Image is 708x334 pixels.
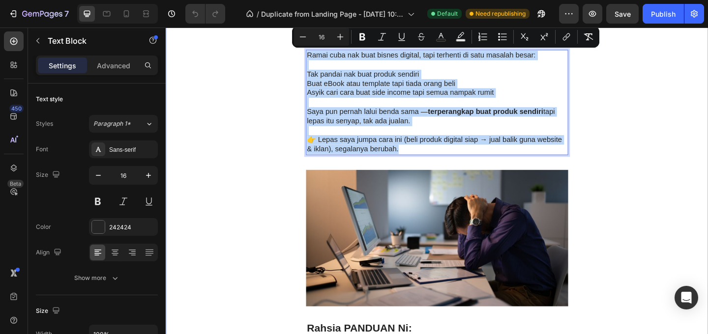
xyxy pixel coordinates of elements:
[7,180,24,188] div: Beta
[109,145,155,154] div: Sans-serif
[643,4,684,24] button: Publish
[606,4,639,24] button: Save
[166,28,708,334] iframe: Design area
[36,168,62,182] div: Size
[74,273,120,283] div: Show more
[36,145,48,154] div: Font
[89,115,158,133] button: Paragraph 1*
[261,9,404,19] span: Duplicate from Landing Page - [DATE] 10:32:02
[36,95,63,104] div: Text style
[93,119,131,128] span: Paragraph 1*
[49,60,76,71] p: Settings
[36,119,53,128] div: Styles
[285,87,411,95] strong: terperangkap buat produk sendiri
[36,269,158,287] button: Show more
[475,9,526,18] span: Need republishing
[437,9,458,18] span: Default
[257,9,259,19] span: /
[615,10,631,18] span: Save
[64,8,69,20] p: 7
[152,154,438,303] img: gempages_581566676550550446-c2af5469-c348-4873-a9ca-1988b83ebbe5.jpg
[36,223,51,231] div: Color
[36,305,62,318] div: Size
[109,223,155,232] div: 242424
[153,320,267,333] strong: Rahsia PANDUAN Ni:
[651,9,676,19] div: Publish
[97,60,130,71] p: Advanced
[36,246,63,259] div: Align
[4,4,73,24] button: 7
[292,26,599,48] div: Editor contextual toolbar
[675,286,698,309] div: Open Intercom Messenger
[9,105,24,112] div: 450
[153,117,437,138] p: 👉 Lepas saya jumpa cara ini (beli produk digital siap → jual balik guna website & iklan), segalan...
[185,4,225,24] div: Undo/Redo
[48,35,131,47] p: Text Block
